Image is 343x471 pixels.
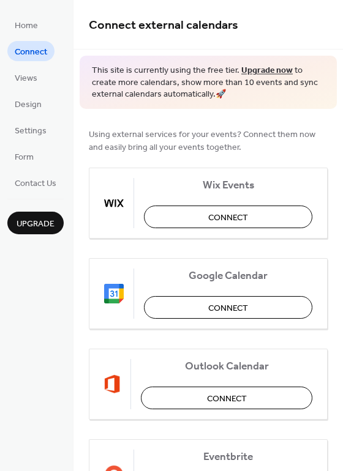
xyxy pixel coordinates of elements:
[15,151,34,164] span: Form
[89,128,328,154] span: Using external services for your events? Connect them now and easily bring all your events together.
[15,72,37,85] span: Views
[207,392,247,405] span: Connect
[144,269,312,282] span: Google Calendar
[15,20,38,32] span: Home
[104,193,124,213] img: wix
[7,41,55,61] a: Connect
[7,15,45,35] a: Home
[141,360,312,373] span: Outlook Calendar
[7,94,49,114] a: Design
[15,46,47,59] span: Connect
[241,62,293,79] a: Upgrade now
[17,218,55,231] span: Upgrade
[104,284,124,303] img: google
[7,172,64,193] a: Contact Us
[7,67,45,87] a: Views
[144,206,312,228] button: Connect
[15,177,56,190] span: Contact Us
[141,387,312,409] button: Connect
[144,179,312,191] span: Wix Events
[208,211,248,224] span: Connect
[104,374,121,394] img: outlook
[15,98,42,111] span: Design
[92,65,325,101] span: This site is currently using the free tier. to create more calendars, show more than 10 events an...
[7,120,54,140] a: Settings
[144,450,312,463] span: Eventbrite
[208,302,248,314] span: Connect
[7,212,64,234] button: Upgrade
[7,146,41,166] a: Form
[15,125,47,138] span: Settings
[89,13,238,37] span: Connect external calendars
[144,296,312,319] button: Connect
